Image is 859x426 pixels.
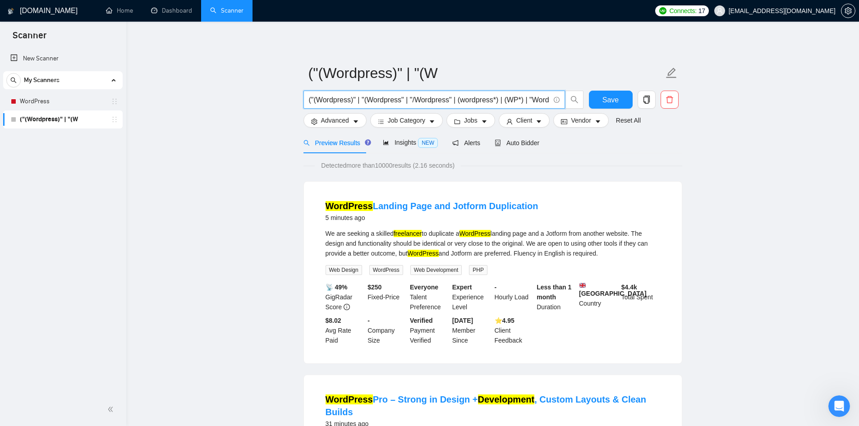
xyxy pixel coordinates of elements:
[659,7,666,14] img: upwork-logo.png
[554,97,560,103] span: info-circle
[452,317,473,324] b: [DATE]
[452,140,459,146] span: notification
[669,6,696,16] span: Connects:
[571,115,591,125] span: Vendor
[3,50,123,68] li: New Scanner
[383,139,389,146] span: area-chart
[565,91,583,109] button: search
[828,395,850,417] iframe: Intercom live chat
[106,7,133,14] a: homeHome
[537,284,571,301] b: Less than 1 month
[367,317,370,324] b: -
[367,284,381,291] b: $ 250
[535,282,577,312] div: Duration
[620,282,662,312] div: Total Spent
[452,284,472,291] b: Expert
[638,96,655,104] span: copy
[7,77,20,83] span: search
[364,138,372,147] div: Tooltip anchor
[6,73,21,87] button: search
[20,110,106,128] a: ("(Wordpress)" | "(W
[478,394,535,404] mark: Development
[638,91,656,109] button: copy
[111,116,118,123] span: holder
[326,229,660,258] div: We are seeking a skilled to duplicate a landing page and a Jotform from another website. The desi...
[326,394,373,404] mark: WordPress
[418,138,438,148] span: NEW
[450,282,493,312] div: Experience Level
[499,113,550,128] button: userClientcaret-down
[311,118,317,125] span: setting
[369,265,403,275] span: WordPress
[577,282,620,312] div: Country
[370,113,443,128] button: barsJob Categorycaret-down
[717,8,723,14] span: user
[493,282,535,312] div: Hourly Load
[20,92,106,110] a: WordPress
[454,118,460,125] span: folder
[3,71,123,128] li: My Scanners
[326,317,341,324] b: $8.02
[107,405,116,414] span: double-left
[452,139,480,147] span: Alerts
[303,113,367,128] button: settingAdvancedcaret-down
[516,115,533,125] span: Client
[493,316,535,345] div: Client Feedback
[621,284,637,291] b: $ 4.4k
[495,140,501,146] span: robot
[698,6,705,16] span: 17
[566,96,583,104] span: search
[481,118,487,125] span: caret-down
[408,316,450,345] div: Payment Verified
[459,230,491,237] mark: WordPress
[309,94,550,105] input: Search Freelance Jobs...
[495,139,539,147] span: Auto Bidder
[661,96,678,104] span: delete
[394,230,422,237] mark: freelancer
[495,317,514,324] b: ⭐️ 4.95
[446,113,495,128] button: folderJobscaret-down
[326,201,538,211] a: WordPressLanding Page and Jotform Duplication
[151,7,192,14] a: dashboardDashboard
[210,7,243,14] a: searchScanner
[616,115,641,125] a: Reset All
[326,284,348,291] b: 📡 49%
[366,316,408,345] div: Company Size
[666,67,677,79] span: edit
[661,91,679,109] button: delete
[324,282,366,312] div: GigRadar Score
[326,265,362,275] span: Web Design
[408,282,450,312] div: Talent Preference
[506,118,513,125] span: user
[5,29,54,48] span: Scanner
[410,265,462,275] span: Web Development
[841,4,855,18] button: setting
[321,115,349,125] span: Advanced
[536,118,542,125] span: caret-down
[303,140,310,146] span: search
[24,71,60,89] span: My Scanners
[450,316,493,345] div: Member Since
[315,160,461,170] span: Detected more than 10000 results (2.16 seconds)
[602,94,619,105] span: Save
[464,115,478,125] span: Jobs
[495,284,497,291] b: -
[408,250,439,257] mark: WordPress
[579,282,586,289] img: 🇬🇧
[410,317,433,324] b: Verified
[841,7,855,14] a: setting
[111,98,118,105] span: holder
[8,4,14,18] img: logo
[10,50,115,68] a: New Scanner
[366,282,408,312] div: Fixed-Price
[469,265,487,275] span: PHP
[589,91,633,109] button: Save
[595,118,601,125] span: caret-down
[388,115,425,125] span: Job Category
[383,139,438,146] span: Insights
[326,394,646,417] a: WordPressPro – Strong in Design +Development, Custom Layouts & Clean Builds
[344,304,350,310] span: info-circle
[326,212,538,223] div: 5 minutes ago
[429,118,435,125] span: caret-down
[561,118,567,125] span: idcard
